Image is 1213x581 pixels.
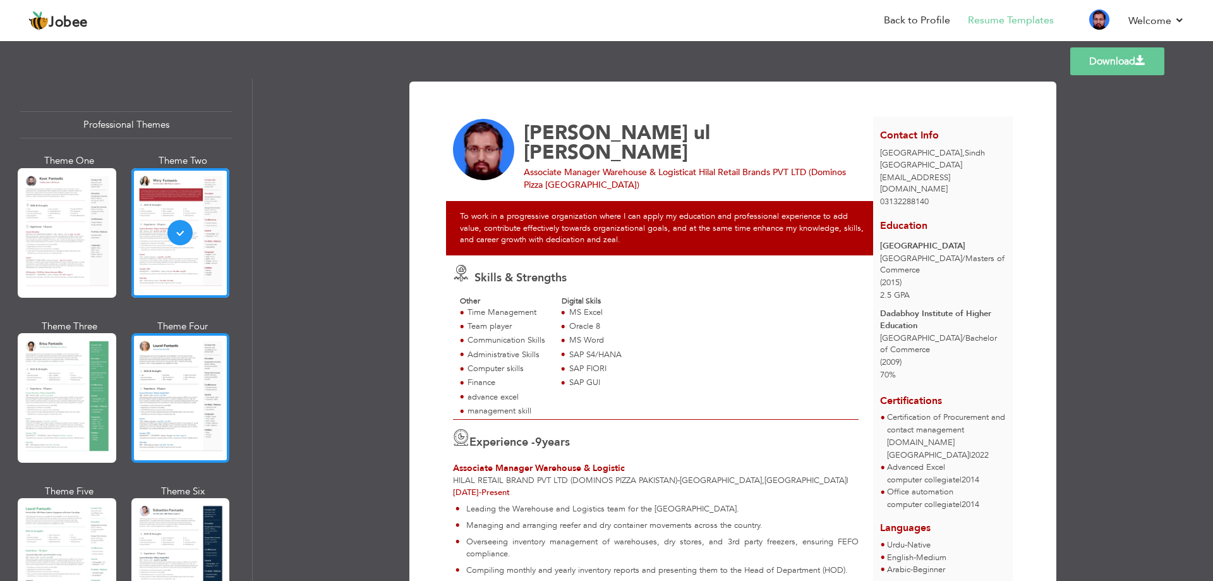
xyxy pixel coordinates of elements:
p: [DOMAIN_NAME] [GEOGRAPHIC_DATA] 2022 [887,437,1006,462]
div: MS Word [569,334,649,346]
div: management skill [468,405,547,417]
div: Sindh [873,147,1013,171]
span: Advanced Excel [887,462,945,473]
span: Education [880,219,927,233]
label: years [535,434,570,451]
span: ul [PERSON_NAME] [524,119,710,166]
span: Skills & Strengths [474,270,567,286]
span: Experience - [469,434,535,450]
span: Contact Info [880,128,939,142]
span: [GEOGRAPHIC_DATA] Bachelor of Commerce [880,333,997,356]
span: 2.5 GPA [880,290,910,301]
span: Certification of Procurement and contact management [887,412,1005,436]
span: | [847,475,848,486]
div: Oracle 8 [569,321,649,333]
div: Communication Skills [468,334,547,346]
div: SAP S4/HANA [569,349,649,361]
span: [EMAIL_ADDRESS][DOMAIN_NAME] [880,172,950,195]
span: Arabic [887,564,910,575]
a: Resume Templates [968,13,1054,28]
span: Office automation [887,486,953,498]
span: - [677,475,680,486]
div: [GEOGRAPHIC_DATA] [880,240,1006,252]
span: Hilal retail Brand Pvt Ltd (Dominos pizza Pakistan) [453,475,677,486]
div: Theme Six [134,485,232,498]
span: Associate Manager Warehouse & Logistic [453,462,625,474]
div: Digital Skils [562,296,649,307]
span: [GEOGRAPHIC_DATA] [880,147,962,159]
div: Theme Five [20,485,119,498]
span: (2009) [880,357,902,368]
span: - [914,552,916,563]
span: / [962,253,965,264]
span: 70% [880,369,896,381]
a: Jobee [28,11,88,31]
div: Theme One [20,154,119,168]
p: Managing and arranging reefer and dry container movements across the country. [466,520,859,532]
div: Other [460,296,547,307]
span: [GEOGRAPHIC_DATA] [880,159,962,171]
span: | [969,450,971,461]
span: (2015) [880,277,902,288]
div: Theme Two [134,154,232,168]
div: Theme Three [20,320,119,333]
span: 9 [535,434,542,450]
div: Theme Four [134,320,232,333]
div: Professional Themes [20,111,232,138]
span: - [479,487,481,498]
div: Finance [468,377,547,389]
span: [GEOGRAPHIC_DATA] Masters of Commerce [880,253,1005,276]
span: / [962,333,965,344]
p: Compiling monthly and yearly inventory reports and presenting them to the Head of Department (HOD). [466,565,859,577]
div: Administrative Skills [468,349,547,361]
div: To work in a progressive organization where I can apply my education and professional experience ... [446,201,880,255]
p: computer collegiate 2014 [887,499,979,511]
img: jobee.io [28,11,49,31]
p: Leading the Warehouse and Logistics team for the [GEOGRAPHIC_DATA]. [466,503,859,515]
span: [PERSON_NAME] [524,119,688,146]
p: computer collegiate 2014 [887,474,979,487]
div: MS Excel [569,307,649,319]
span: [GEOGRAPHIC_DATA] [764,475,847,486]
span: [DATE] [453,487,481,498]
span: at Hilal Retail Brands PVT LTD (Dominos Pizza [GEOGRAPHIC_DATA]) [524,166,846,191]
div: advance excel [468,391,547,403]
div: Dadabhoy Institute of Higher Education [880,308,1006,331]
span: , [962,147,965,159]
span: Present [453,487,510,498]
div: Computer skills [468,363,547,375]
p: Overseeing inventory management of warehouses, dry stores, and 3rd party freezers, ensuring FEFO ... [466,536,859,560]
a: Back to Profile [884,13,950,28]
img: Profile Img [1089,9,1109,30]
img: No image [453,119,515,181]
span: Certifications [880,384,942,408]
li: Beginner [887,564,946,577]
span: 03132288140 [880,196,929,207]
span: English [887,552,914,563]
span: - [910,564,913,575]
span: Associate Manager Warehouse & Logistic [524,166,689,178]
div: Team player [468,321,547,333]
span: Urdu [887,539,905,551]
span: Jobee [49,16,88,30]
span: , [762,475,764,486]
div: Time Management [468,307,547,319]
span: | [960,499,962,510]
a: Welcome [1128,13,1185,28]
span: | [960,474,962,486]
div: SAP GUI [569,377,649,389]
div: SAP FIORI [569,363,649,375]
a: Download [1070,47,1164,75]
li: Native [887,539,931,552]
span: Languages [880,511,931,535]
li: Medium [887,552,946,565]
span: - [905,539,907,551]
span: [GEOGRAPHIC_DATA] [680,475,762,486]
